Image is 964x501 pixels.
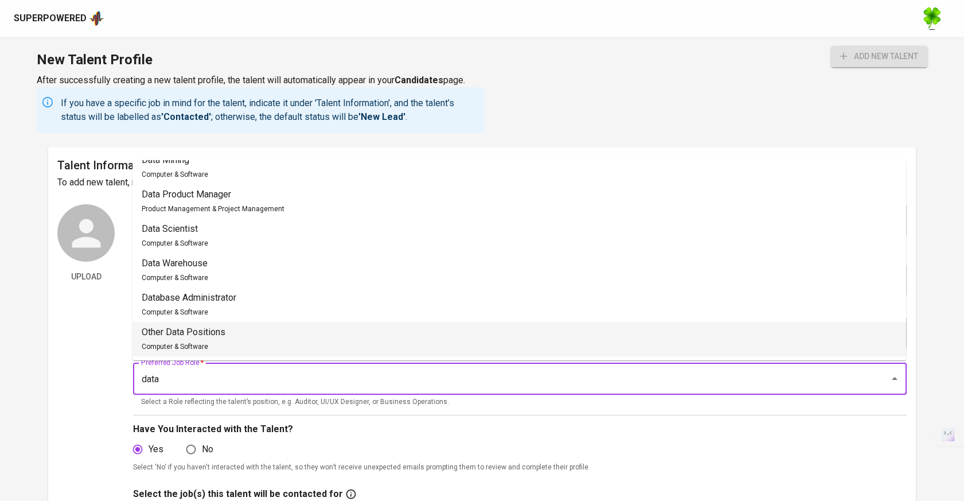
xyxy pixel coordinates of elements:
p: Database Administrator [142,291,236,305]
img: f9493b8c-82b8-4f41-8722-f5d69bb1b761.jpg [920,7,943,30]
b: 'Contacted' [161,111,211,122]
button: add new talent [831,46,927,67]
div: Superpowered [14,12,87,25]
span: Product Management & Project Management [142,205,284,213]
span: add new talent [840,49,918,64]
a: Superpoweredapp logo [14,10,104,27]
p: Other Data Positions [142,325,225,339]
p: Data Product Manager [142,188,284,201]
h6: Talent Information [57,156,907,174]
b: 'New Lead' [358,111,405,122]
div: Almost there! Once you've completed all the fields marked with * under 'Talent Information', you'... [831,46,927,67]
button: Close [887,371,903,387]
span: Computer & Software [142,343,208,351]
span: Yes [149,442,163,456]
img: app logo [89,10,104,27]
span: Computer & Software [142,274,208,282]
p: Data Scientist [142,222,208,236]
p: Select a Role reflecting the talent’s position, e.g. Auditor, UI/UX Designer, or Business Operati... [141,397,899,408]
span: Upload [62,270,110,284]
p: Have You Interacted with the Talent? [133,422,907,436]
b: Candidates [395,75,443,86]
span: Computer & Software [142,170,208,178]
p: After successfully creating a new talent profile, the talent will automatically appear in your page. [37,73,484,87]
p: Select the job(s) this talent will be contacted for [133,487,343,501]
svg: If you have a specific job in mind for the talent, indicate it here. This will change the talent'... [345,488,357,500]
p: Data Mining [142,153,208,167]
button: Upload [57,266,115,288]
span: Computer & Software [142,239,208,247]
h1: New Talent Profile [37,46,484,73]
p: If you have a specific job in mind for the talent, indicate it under 'Talent Information', and th... [61,96,479,124]
span: No [202,442,213,456]
span: Computer & Software [142,308,208,316]
p: Data Warehouse [142,257,208,270]
h6: To add new talent, make sure all fields with are completed. [57,174,907,191]
p: Select 'No' if you haven't interacted with the talent, so they won’t receive unexpected emails pr... [133,462,907,473]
